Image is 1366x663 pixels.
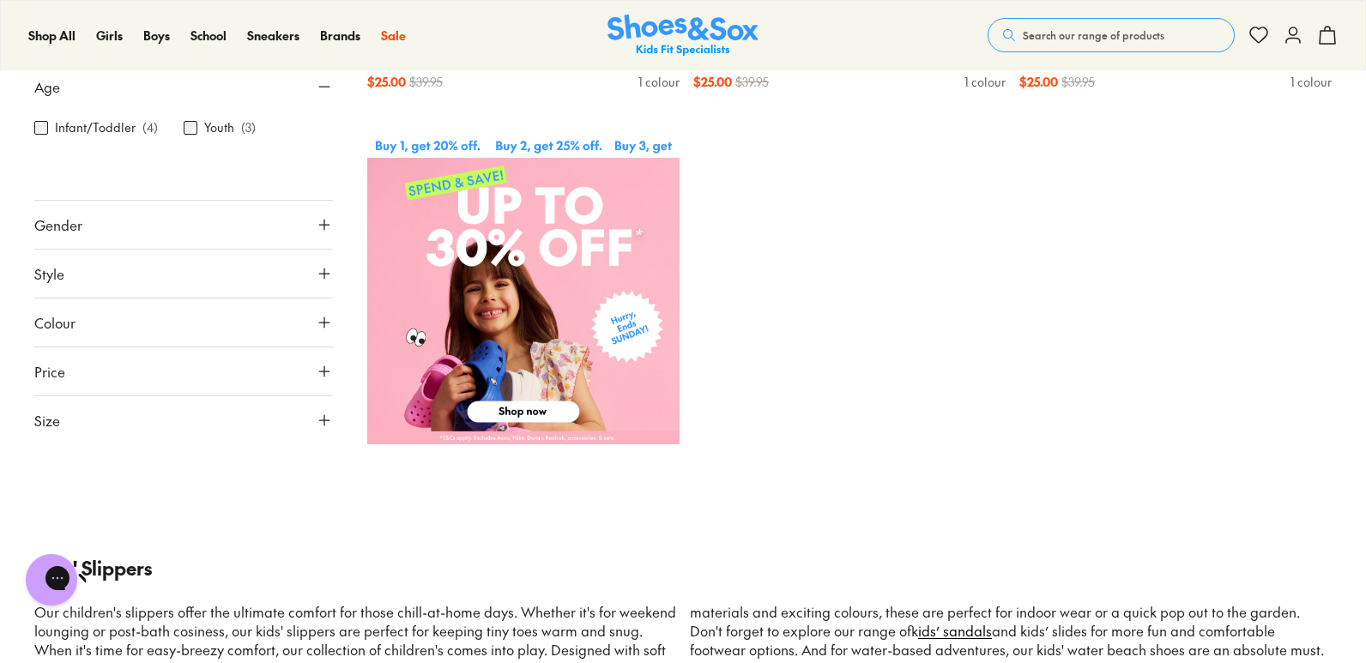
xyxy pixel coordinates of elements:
span: $ 25.00 [1019,73,1058,91]
iframe: Gorgias live chat messenger [17,548,86,612]
label: Infant/Toddler [55,118,136,136]
span: School [190,27,227,44]
span: Price [34,361,65,382]
span: Colour [34,312,76,333]
div: 1 colour [964,73,1006,91]
a: School [190,27,227,45]
span: Gender [34,214,82,235]
span: Shop All [28,27,76,44]
a: Shop All [28,27,76,45]
a: Girls [96,27,123,45]
a: Sneakers [247,27,299,45]
label: Youth [204,118,234,136]
button: Search our range of products [988,18,1235,52]
span: $ 25.00 [693,73,732,91]
a: kids’ sandals [918,621,992,640]
button: Price [34,347,333,395]
a: Sale [381,27,406,45]
button: Size [34,396,333,444]
span: Sneakers [247,27,299,44]
span: $ 39.95 [409,73,443,91]
span: Brands [320,27,360,44]
p: ( 4 ) [142,118,158,136]
span: Girls [96,27,123,44]
div: 1 colour [1290,73,1332,91]
div: 1 colour [638,73,680,91]
span: $ 25.00 [367,73,406,91]
button: Colour [34,298,333,347]
button: Age [34,63,333,111]
p: Kids' Slippers [34,554,1332,582]
button: Gender [34,201,333,249]
span: Sale [381,27,406,44]
span: $ 39.95 [735,73,769,91]
p: ( 3 ) [241,118,256,136]
span: Size [34,410,60,431]
span: Style [34,263,64,284]
img: SNS_Logo_Responsive.svg [607,15,759,57]
img: SNS_WEBASSETS_CategoryWidget_2560x2560_d4358fa4-32b4-4c90-932d-b6c75ae0f3ec.png [367,132,680,444]
a: Shoes & Sox [607,15,759,57]
button: Style [34,250,333,298]
span: Boys [143,27,170,44]
p: Our children's slippers offer the ultimate comfort for those chill-at-home days. Whether it's for... [34,603,1332,660]
span: Search our range of products [1023,27,1164,43]
a: Brands [320,27,360,45]
a: Boys [143,27,170,45]
span: Age [34,76,60,97]
span: $ 39.95 [1061,73,1095,91]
